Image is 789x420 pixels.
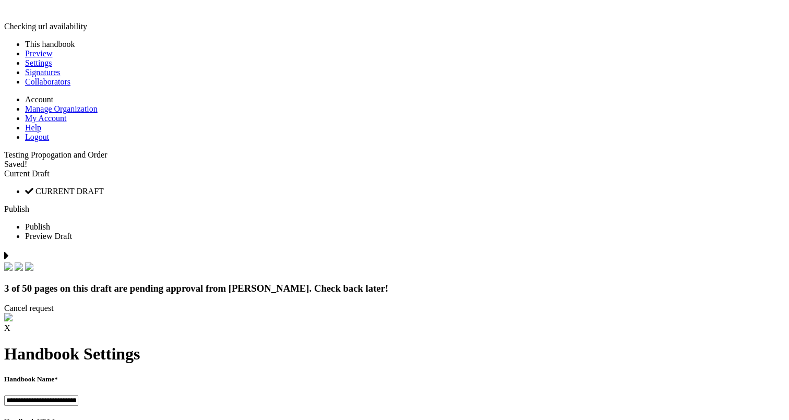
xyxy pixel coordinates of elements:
a: My Account [25,114,67,123]
a: Help [25,123,41,132]
img: check.svg [15,262,23,271]
img: check.svg [25,262,33,271]
h1: Handbook Settings [4,344,785,364]
a: Settings [25,58,52,67]
h5: Handbook Name [4,375,785,383]
li: Account [25,95,785,104]
span: Checking url availability [4,22,87,31]
a: Logout [25,133,49,141]
img: check.svg [4,262,13,271]
a: Manage Organization [25,104,98,113]
li: This handbook [25,40,785,49]
img: approvals_airmason.svg [4,313,13,321]
span: Saved! [4,160,27,169]
span: Testing Propogation and Order [4,150,107,159]
span: Preview Draft [25,232,72,241]
input: Handbook Name* [4,395,78,406]
span: Current Draft [4,169,50,178]
span: on this draft are pending approval from [PERSON_NAME]. Check back later! [60,283,388,294]
a: Collaborators [25,77,70,86]
a: Preview [25,49,52,58]
span: CURRENT DRAFT [35,187,104,196]
span: Cancel request [4,304,54,313]
div: X [4,323,785,333]
a: Publish [4,205,29,213]
span: Publish [25,222,50,231]
span: 3 of 50 pages [4,283,57,294]
a: Signatures [25,68,61,77]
